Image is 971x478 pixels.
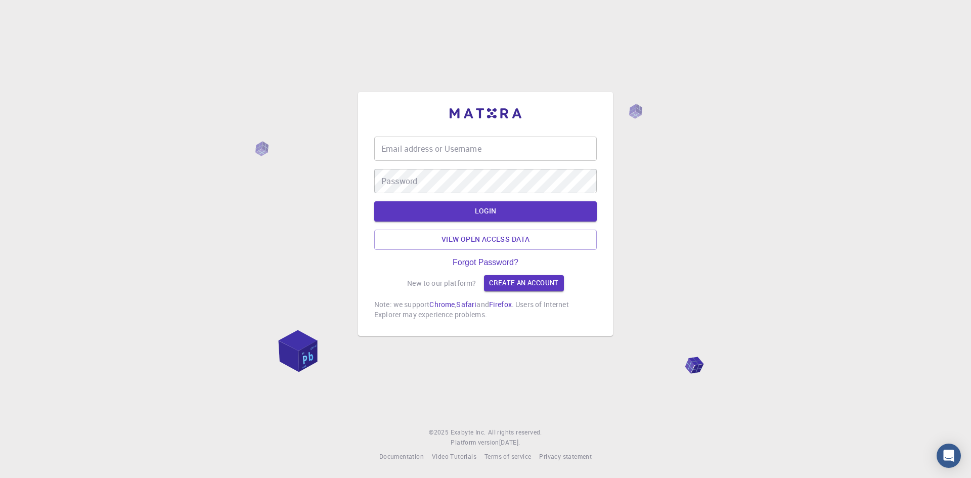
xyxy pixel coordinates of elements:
[484,452,531,460] span: Terms of service
[488,427,542,438] span: All rights reserved.
[432,452,476,460] span: Video Tutorials
[379,452,424,460] span: Documentation
[453,258,518,267] a: Forgot Password?
[374,201,597,222] button: LOGIN
[429,427,450,438] span: © 2025
[451,438,499,448] span: Platform version
[374,230,597,250] a: View open access data
[539,452,592,460] span: Privacy statement
[451,427,486,438] a: Exabyte Inc.
[937,444,961,468] div: Open Intercom Messenger
[499,438,520,446] span: [DATE] .
[374,299,597,320] p: Note: we support , and . Users of Internet Explorer may experience problems.
[407,278,476,288] p: New to our platform?
[429,299,455,309] a: Chrome
[539,452,592,462] a: Privacy statement
[432,452,476,462] a: Video Tutorials
[489,299,512,309] a: Firefox
[499,438,520,448] a: [DATE].
[484,275,563,291] a: Create an account
[456,299,476,309] a: Safari
[484,452,531,462] a: Terms of service
[379,452,424,462] a: Documentation
[451,428,486,436] span: Exabyte Inc.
